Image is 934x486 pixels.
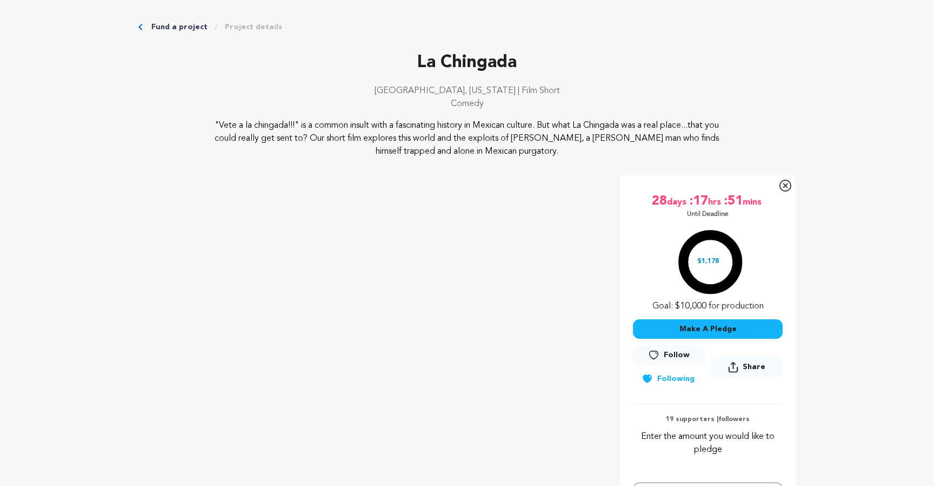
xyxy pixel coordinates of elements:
p: "Vete a la chingada!!!" is a common insult with a fascinating history in Mexican culture. But wha... [204,119,730,158]
span: Follow [664,350,690,360]
span: mins [743,193,764,210]
span: :51 [723,193,743,210]
span: Share [743,362,765,372]
a: Fund a project [151,22,208,32]
span: Share [711,357,783,382]
a: Project details [225,22,282,32]
button: Follow [633,345,704,365]
button: Make A Pledge [633,319,783,339]
span: :17 [689,193,708,210]
span: 28 [652,193,667,210]
span: days [667,193,689,210]
p: Until Deadline [687,210,729,219]
button: Share [711,357,783,377]
span: hrs [708,193,723,210]
p: Comedy [138,97,796,110]
p: Enter the amount you would like to pledge [633,430,783,456]
p: La Chingada [138,50,796,76]
p: 19 supporters | followers [633,415,783,424]
div: Breadcrumb [138,22,796,32]
button: Following [633,369,703,389]
p: [GEOGRAPHIC_DATA], [US_STATE] | Film Short [138,84,796,97]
